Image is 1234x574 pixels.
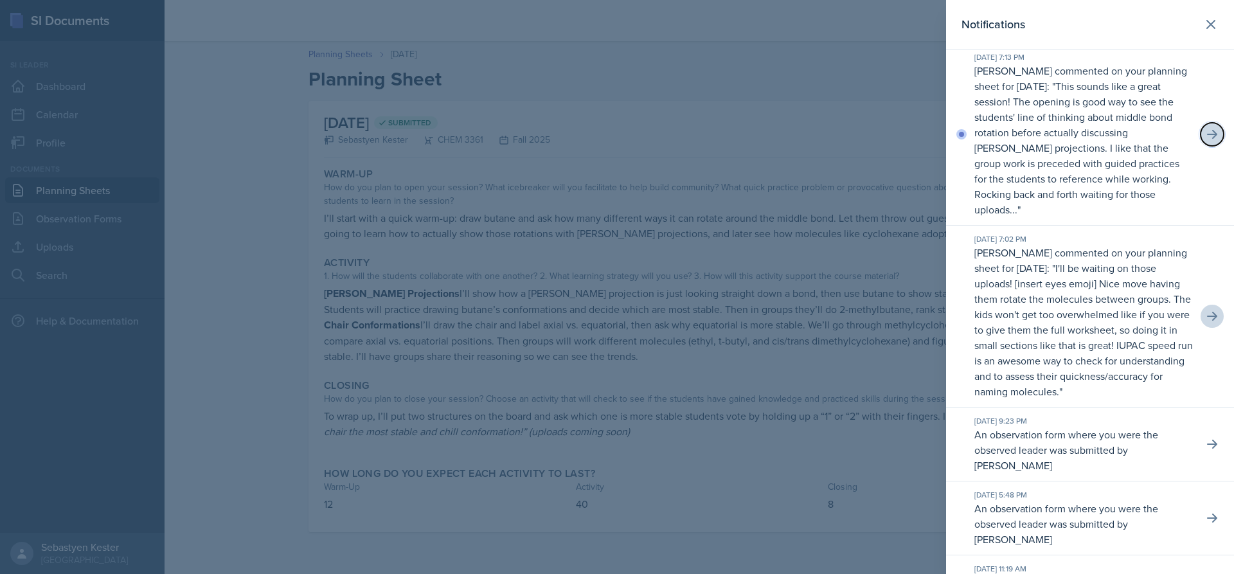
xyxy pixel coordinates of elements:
div: [DATE] 7:13 PM [974,51,1193,63]
p: This sounds like a great session! The opening is good way to see the students' line of thinking a... [974,79,1179,217]
p: An observation form where you were the observed leader was submitted by [PERSON_NAME] [974,501,1193,547]
p: [PERSON_NAME] commented on your planning sheet for [DATE]: " " [974,245,1193,399]
div: [DATE] 5:48 PM [974,489,1193,501]
p: [PERSON_NAME] commented on your planning sheet for [DATE]: " " [974,63,1193,217]
div: [DATE] 7:02 PM [974,233,1193,245]
h2: Notifications [961,15,1025,33]
p: An observation form where you were the observed leader was submitted by [PERSON_NAME] [974,427,1193,473]
p: I'll be waiting on those uploads! [insert eyes emoji] Nice move having them rotate the molecules ... [974,261,1193,399]
div: [DATE] 9:23 PM [974,415,1193,427]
